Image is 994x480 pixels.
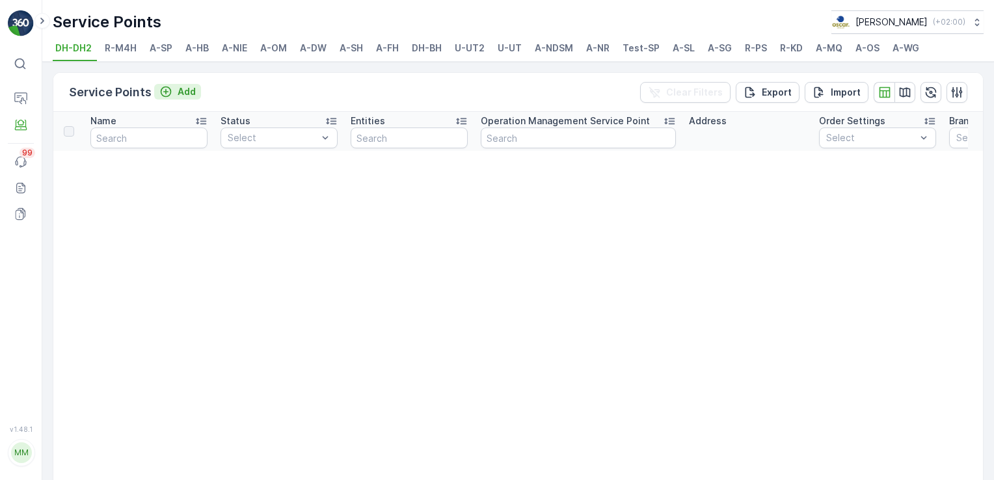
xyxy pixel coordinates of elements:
[8,149,34,175] a: 99
[8,10,34,36] img: logo
[498,42,522,55] span: U-UT
[673,42,695,55] span: A-SL
[150,42,172,55] span: A-SP
[105,42,137,55] span: R-M4H
[780,42,803,55] span: R-KD
[185,42,209,55] span: A-HB
[376,42,399,55] span: A-FH
[949,114,985,127] p: Branche
[805,82,868,103] button: Import
[535,42,573,55] span: A-NDSM
[55,42,92,55] span: DH-DH2
[260,42,287,55] span: A-OM
[831,10,984,34] button: [PERSON_NAME](+02:00)
[178,85,196,98] p: Add
[586,42,610,55] span: A-NR
[831,86,861,99] p: Import
[351,127,468,148] input: Search
[893,42,919,55] span: A-WG
[69,83,152,101] p: Service Points
[481,127,676,148] input: Search
[455,42,485,55] span: U-UT2
[300,42,327,55] span: A-DW
[90,127,208,148] input: Search
[90,114,116,127] p: Name
[351,114,385,127] p: Entities
[816,42,842,55] span: A-MQ
[933,17,965,27] p: ( +02:00 )
[228,131,317,144] p: Select
[623,42,660,55] span: Test-SP
[640,82,731,103] button: Clear Filters
[745,42,767,55] span: R-PS
[666,86,723,99] p: Clear Filters
[222,42,247,55] span: A-NIE
[8,436,34,470] button: MM
[154,84,201,100] button: Add
[762,86,792,99] p: Export
[736,82,799,103] button: Export
[22,148,33,158] p: 99
[819,114,885,127] p: Order Settings
[708,42,732,55] span: A-SG
[855,16,928,29] p: [PERSON_NAME]
[855,42,880,55] span: A-OS
[831,15,850,29] img: basis-logo_rgb2x.png
[8,425,34,433] span: v 1.48.1
[221,114,250,127] p: Status
[340,42,363,55] span: A-SH
[826,131,916,144] p: Select
[53,12,161,33] p: Service Points
[689,114,727,127] p: Address
[11,442,32,463] div: MM
[412,42,442,55] span: DH-BH
[481,114,650,127] p: Operation Management Service Point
